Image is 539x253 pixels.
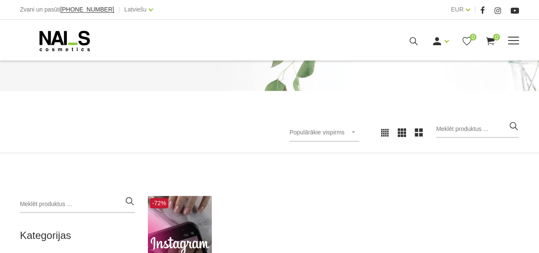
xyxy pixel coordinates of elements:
a: EUR [451,4,464,15]
span: | [474,4,476,15]
input: Meklēt produktus ... [436,121,519,138]
div: Zvani un pasūti [20,4,114,15]
a: [PHONE_NUMBER] [61,6,114,13]
a: Latviešu [124,4,147,15]
span: | [118,4,120,15]
a: 0 [485,36,496,47]
span: 0 [493,34,500,41]
span: Populārākie vispirms [289,129,344,136]
h2: Kategorijas [20,230,135,241]
span: 0 [470,34,476,41]
input: Meklēt produktus ... [20,196,135,213]
span: -72% [150,198,168,208]
a: 0 [461,36,472,47]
